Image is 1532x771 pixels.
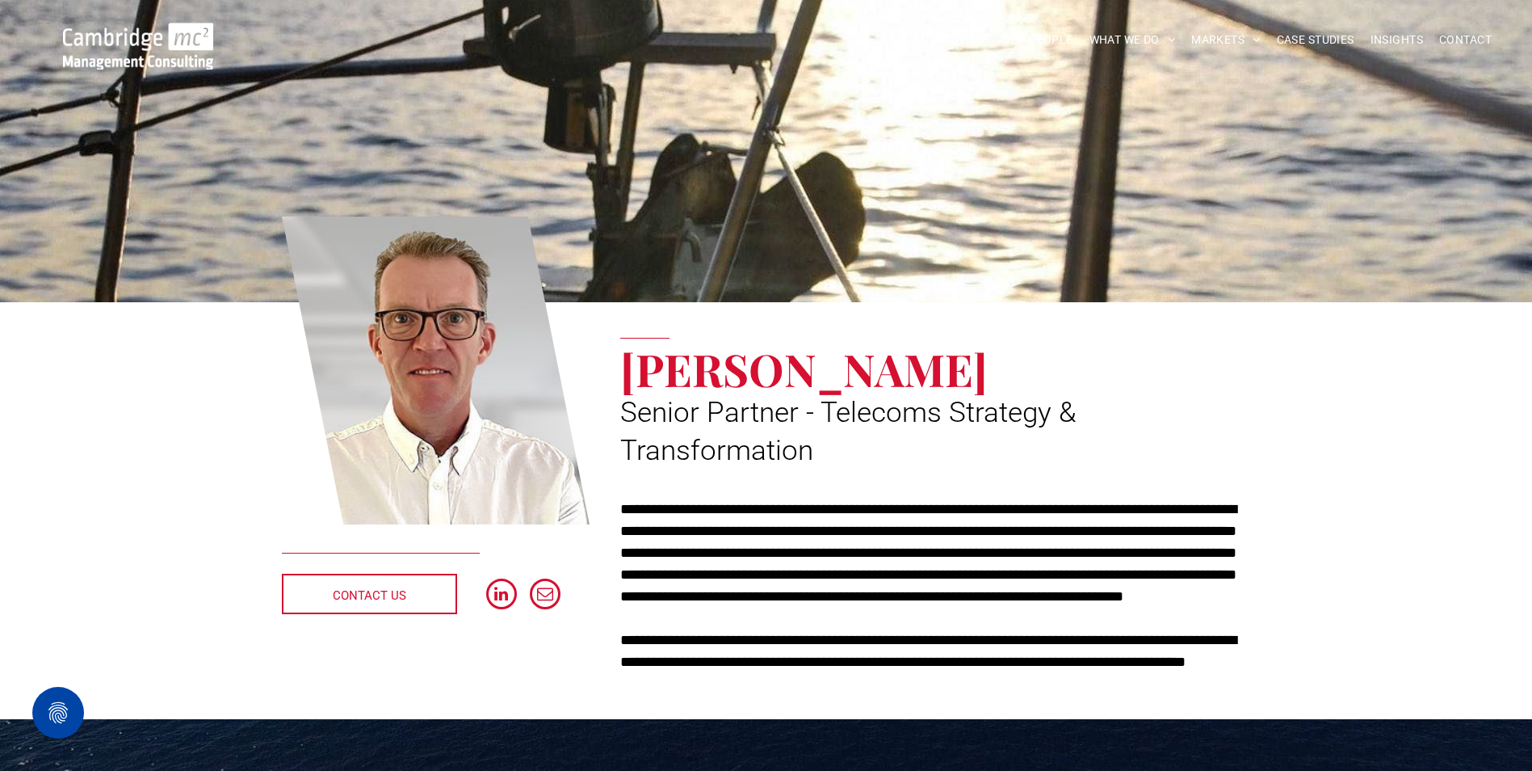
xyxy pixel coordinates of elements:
img: Cambridge MC Logo [63,23,213,70]
a: Your Business Transformed | Cambridge Management Consulting [63,25,213,42]
span: Senior Partner - Telecoms Strategy & Transformation [620,396,1077,467]
a: linkedin [486,579,517,613]
a: ABOUT [925,27,995,53]
a: WHAT WE DO [1081,27,1184,53]
a: INSIGHTS [1362,27,1431,53]
span: CONTACT US [333,575,406,616]
a: MARKETS [1183,27,1268,53]
span: [PERSON_NAME] [620,339,988,398]
a: OUR PEOPLE [994,27,1081,53]
a: email [530,579,560,613]
a: Clive Quantrill | Senior Partner - Telecoms Strategy [282,214,590,528]
a: CONTACT [1431,27,1500,53]
a: CASE STUDIES [1269,27,1362,53]
a: CONTACT US [282,574,457,614]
